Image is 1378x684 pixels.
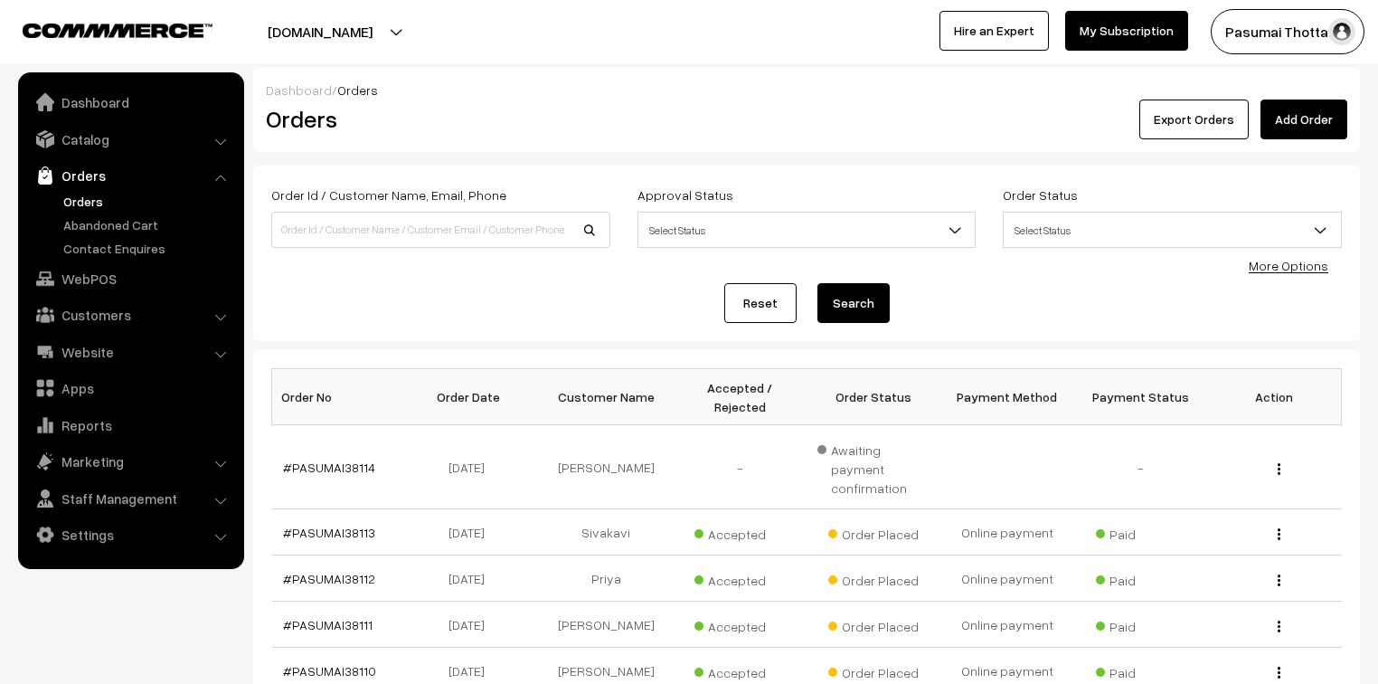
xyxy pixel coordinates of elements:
span: Paid [1096,520,1186,544]
a: Hire an Expert [939,11,1049,51]
label: Order Status [1003,185,1078,204]
td: Priya [539,556,673,602]
a: WebPOS [23,262,238,295]
a: Contact Enquires [59,239,238,258]
a: More Options [1249,258,1328,273]
td: [DATE] [405,556,539,602]
a: Settings [23,518,238,551]
a: Reports [23,409,238,442]
a: Dashboard [23,86,238,119]
a: Staff Management [23,482,238,515]
span: Select Status [1003,212,1342,248]
span: Accepted [694,659,785,682]
span: Select Status [637,212,977,248]
td: Online payment [940,556,1074,602]
img: Menu [1278,528,1280,540]
a: Marketing [23,445,238,478]
a: Abandoned Cart [59,215,238,234]
th: Order Date [405,369,539,425]
a: #PASUMAI38114 [283,460,375,475]
a: My Subscription [1065,11,1188,51]
td: Sivakavi [539,509,673,556]
img: Menu [1278,667,1280,679]
td: [PERSON_NAME] [539,425,673,509]
button: Export Orders [1139,100,1249,139]
span: Select Status [638,214,976,246]
span: Accepted [694,566,785,590]
img: COMMMERCE [23,24,212,37]
a: Dashboard [266,82,332,98]
span: Order Placed [828,613,919,636]
a: Orders [23,159,238,192]
td: Online payment [940,509,1074,556]
a: Add Order [1260,100,1347,139]
td: [DATE] [405,602,539,648]
span: Orders [337,82,378,98]
button: Search [817,283,890,323]
a: #PASUMAI38113 [283,525,375,540]
span: Order Placed [828,520,919,544]
img: user [1328,18,1355,45]
td: [DATE] [405,425,539,509]
span: Accepted [694,520,785,544]
span: Paid [1096,613,1186,636]
span: Paid [1096,659,1186,682]
a: Website [23,336,238,368]
a: #PASUMAI38112 [283,571,375,586]
label: Approval Status [637,185,733,204]
td: - [673,425,807,509]
a: Catalog [23,123,238,156]
input: Order Id / Customer Name / Customer Email / Customer Phone [271,212,610,248]
th: Customer Name [539,369,673,425]
a: Reset [724,283,797,323]
img: Menu [1278,463,1280,475]
td: [DATE] [405,509,539,556]
img: Menu [1278,575,1280,586]
td: Online payment [940,602,1074,648]
th: Action [1208,369,1342,425]
th: Payment Method [940,369,1074,425]
th: Accepted / Rejected [673,369,807,425]
span: Select Status [1004,214,1341,246]
th: Order Status [807,369,940,425]
a: Customers [23,299,238,331]
a: Orders [59,192,238,211]
span: Order Placed [828,659,919,682]
img: Menu [1278,621,1280,632]
th: Payment Status [1074,369,1208,425]
td: [PERSON_NAME] [539,602,673,648]
span: Order Placed [828,566,919,590]
span: Awaiting payment confirmation [817,436,930,498]
td: - [1074,425,1208,509]
div: / [266,81,1347,100]
a: #PASUMAI38111 [283,617,373,632]
th: Order No [272,369,406,425]
h2: Orders [266,105,609,133]
button: Pasumai Thotta… [1211,9,1364,54]
button: [DOMAIN_NAME] [204,9,436,54]
a: Apps [23,372,238,404]
span: Paid [1096,566,1186,590]
label: Order Id / Customer Name, Email, Phone [271,185,506,204]
a: COMMMERCE [23,18,181,40]
span: Accepted [694,613,785,636]
a: #PASUMAI38110 [283,663,376,679]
